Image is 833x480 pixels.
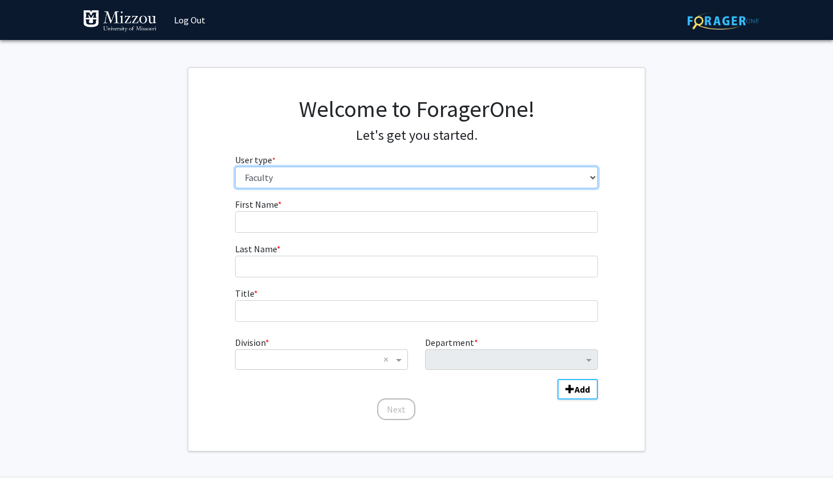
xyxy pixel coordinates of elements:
b: Add [575,384,590,395]
span: Clear all [383,353,393,366]
div: Division [227,336,416,370]
h1: Welcome to ForagerOne! [235,95,599,123]
label: User type [235,153,276,167]
ng-select: Division [235,349,408,370]
span: Last Name [235,243,277,255]
ng-select: Department [425,349,598,370]
span: First Name [235,199,278,210]
div: Department [416,336,606,370]
span: Title [235,288,254,299]
button: Next [377,398,415,420]
button: Add Division/Department [557,379,598,400]
h4: Let's get you started. [235,127,599,144]
img: University of Missouri Logo [83,10,157,33]
img: ForagerOne Logo [688,12,759,30]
